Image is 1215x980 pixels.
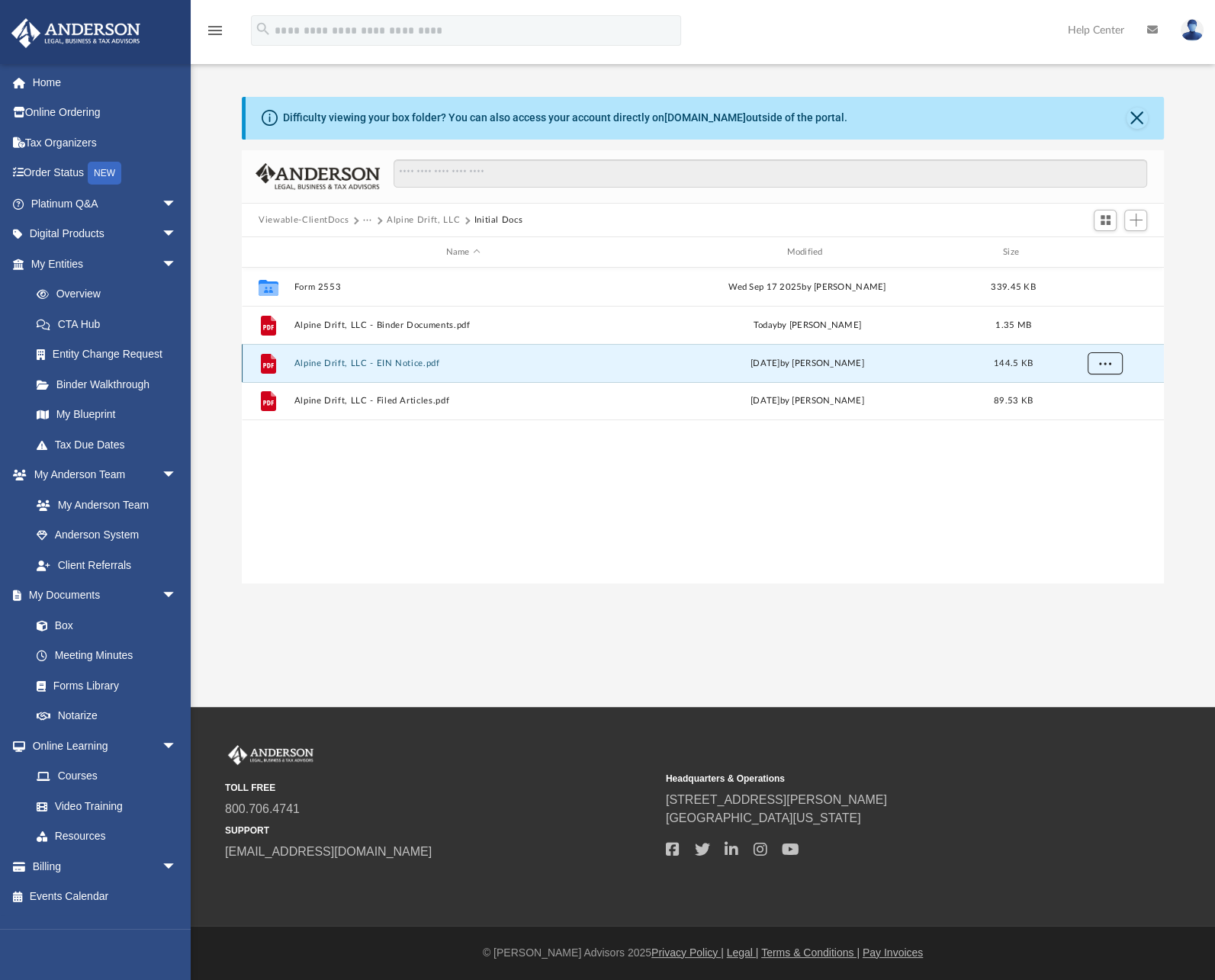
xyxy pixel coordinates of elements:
[1088,352,1123,375] button: More options
[21,520,192,551] a: Anderson System
[294,320,632,330] button: Alpine Drift, LLC - Binder Documents.pdf
[11,249,200,279] a: My Entitiesarrow_drop_down
[162,460,192,491] span: arrow_drop_down
[11,127,200,158] a: Tax Organizers
[983,246,1044,259] div: Size
[162,188,192,220] span: arrow_drop_down
[666,793,887,806] a: [STREET_ADDRESS][PERSON_NAME]
[1050,246,1157,259] div: id
[225,745,317,765] img: Anderson Advisors Platinum Portal
[638,281,976,294] div: Wed Sep 17 2025 by [PERSON_NAME]
[259,214,349,227] button: Viewable-ClientDocs
[1181,19,1204,41] img: User Pic
[638,357,976,371] div: [DATE] by [PERSON_NAME]
[191,945,1215,961] div: © [PERSON_NAME] Advisors 2025
[162,219,192,250] span: arrow_drop_down
[11,98,200,128] a: Online Ordering
[1124,210,1147,231] button: Add
[666,811,861,824] a: [GEOGRAPHIC_DATA][US_STATE]
[11,188,200,219] a: Platinum Q&Aarrow_drop_down
[162,249,192,280] span: arrow_drop_down
[11,882,200,912] a: Events Calendar
[666,772,1096,786] small: Headquarters & Operations
[21,670,185,701] a: Forms Library
[11,219,200,249] a: Digital Productsarrow_drop_down
[474,214,523,227] button: Initial Docs
[21,309,200,339] a: CTA Hub
[162,851,192,882] span: arrow_drop_down
[638,394,976,408] div: [DATE] by [PERSON_NAME]
[761,946,860,959] a: Terms & Conditions |
[21,761,192,792] a: Courses
[242,268,1164,583] div: grid
[225,824,655,837] small: SUPPORT
[162,580,192,612] span: arrow_drop_down
[7,18,145,48] img: Anderson Advisors Platinum Portal
[863,946,923,959] a: Pay Invoices
[225,781,655,795] small: TOLL FREE
[255,21,272,37] i: search
[727,946,759,959] a: Legal |
[11,460,192,490] a: My Anderson Teamarrow_drop_down
[1127,108,1148,129] button: Close
[294,282,632,292] button: Form 2553
[11,731,192,761] a: Online Learningarrow_drop_down
[21,429,200,460] a: Tax Due Dates
[991,283,1035,291] span: 339.45 KB
[11,158,200,189] a: Order StatusNEW
[21,791,185,821] a: Video Training
[21,339,200,370] a: Entity Change Request
[294,246,632,259] div: Name
[754,321,777,329] span: today
[11,580,192,611] a: My Documentsarrow_drop_down
[651,946,724,959] a: Privacy Policy |
[21,550,192,580] a: Client Referrals
[1094,210,1117,231] button: Switch to Grid View
[283,110,847,126] div: Difficulty viewing your box folder? You can also access your account directly on outside of the p...
[294,358,632,368] button: Alpine Drift, LLC - EIN Notice.pdf
[206,21,224,40] i: menu
[363,214,373,227] button: ···
[21,279,200,310] a: Overview
[394,159,1147,188] input: Search files and folders
[21,400,192,430] a: My Blueprint
[638,319,976,333] div: by [PERSON_NAME]
[994,397,1033,405] span: 89.53 KB
[21,701,192,731] a: Notarize
[249,246,287,259] div: id
[206,29,224,40] a: menu
[21,610,185,641] a: Box
[995,321,1031,329] span: 1.35 MB
[387,214,460,227] button: Alpine Drift, LLC
[88,162,121,185] div: NEW
[21,641,192,671] a: Meeting Minutes
[225,802,300,815] a: 800.706.4741
[638,246,976,259] div: Modified
[21,821,192,852] a: Resources
[11,851,200,882] a: Billingarrow_drop_down
[994,359,1033,368] span: 144.5 KB
[294,397,632,406] button: Alpine Drift, LLC - Filed Articles.pdf
[162,731,192,762] span: arrow_drop_down
[664,111,746,124] a: [DOMAIN_NAME]
[21,369,200,400] a: Binder Walkthrough
[225,845,432,858] a: [EMAIL_ADDRESS][DOMAIN_NAME]
[21,490,185,520] a: My Anderson Team
[11,67,200,98] a: Home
